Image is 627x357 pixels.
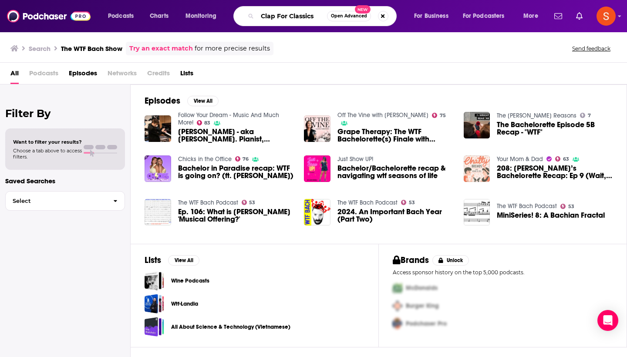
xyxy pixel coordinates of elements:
img: Evan Shinners - aka WTF Bach. Pianist, Clavichordist And Electronic Music Composer Specializing I... [145,115,171,142]
a: The WTF Bach Podcast [178,199,238,206]
a: Follow Your Dream - Music And Much More! [178,111,279,126]
span: Grape Therapy: The WTF Bachelorette(s) Finale with [PERSON_NAME] [337,128,453,143]
img: Third Pro Logo [389,315,406,333]
span: Networks [108,66,137,84]
span: Bachelor in Paradise recap: WTF is going on? (ft. [PERSON_NAME]) [178,165,294,179]
a: 53 [242,200,256,205]
span: McDonalds [406,284,438,292]
button: View All [168,255,199,266]
a: 63 [555,156,569,162]
span: Open Advanced [331,14,367,18]
a: Evan Shinners - aka WTF Bach. Pianist, Clavichordist And Electronic Music Composer Specializing I... [178,128,294,143]
a: Show notifications dropdown [551,9,566,24]
span: Podcasts [108,10,134,22]
button: Select [5,191,125,211]
span: for more precise results [195,44,270,54]
a: Wtf-Landia [171,299,198,309]
div: Search podcasts, credits, & more... [242,6,405,26]
h3: Search [29,44,51,53]
span: 2024. An Important Bach Year (Part Two) [337,208,453,223]
img: Bachelor in Paradise recap: WTF is going on? (ft. Kelly Keegs) [145,155,171,182]
a: 208: Tayshia’s Bachelorette Recap: Ep 9 (Wait, WTF, She LIKES Him?!) [497,165,613,179]
button: Unlock [432,255,469,266]
a: Try an exact match [129,44,193,54]
a: All About Science & Technology (Vietnamese) [145,317,164,337]
img: The Bachelorette Episode 5B Recap - "WTF" [464,112,490,138]
span: Lists [180,66,193,84]
button: Send feedback [570,45,613,52]
a: 2024. An Important Bach Year (Part Two) [304,199,330,226]
a: The Wright Reasons [497,112,576,119]
h2: Brands [393,255,429,266]
span: The Bachelorette Episode 5B Recap - "WTF" [497,121,613,136]
a: 208: Tayshia’s Bachelorette Recap: Ep 9 (Wait, WTF, She LIKES Him?!) [464,155,490,182]
button: open menu [179,9,228,23]
span: Credits [147,66,170,84]
a: Bachelor in Paradise recap: WTF is going on? (ft. Kelly Keegs) [178,165,294,179]
button: View All [187,96,219,106]
button: open menu [408,9,459,23]
button: Open AdvancedNew [327,11,371,21]
p: Access sponsor history on the top 5,000 podcasts. [393,269,613,276]
div: Open Intercom Messenger [597,310,618,331]
span: 53 [409,201,415,205]
button: open menu [517,9,549,23]
span: Burger King [406,302,439,310]
span: Ep. 106: What is [PERSON_NAME] 'Musical Offering?' [178,208,294,223]
a: Wine Podcasts [171,276,209,286]
span: 53 [249,201,255,205]
a: 7 [580,113,591,118]
a: 76 [235,156,249,162]
span: More [523,10,538,22]
span: Logged in as sadie76317 [597,7,616,26]
a: 75 [432,113,446,118]
span: Want to filter your results? [13,139,82,145]
a: Wtf-Landia [145,294,164,313]
span: Bachelor/Bachelorette recap & navigating wtf seasons of life [337,165,453,179]
a: 83 [197,120,211,125]
h2: Lists [145,255,161,266]
a: Just Show UP! [337,155,373,163]
a: All [10,66,19,84]
a: Episodes [69,66,97,84]
span: Podcasts [29,66,58,84]
a: 53 [560,204,574,209]
span: 208: [PERSON_NAME]’s Bachelorette Recap: Ep 9 (Wait, WTF, She LIKES Him?!) [497,165,613,179]
img: Grape Therapy: The WTF Bachelorette(s) Finale with Catherine Lowe [304,115,330,142]
a: All About Science & Technology (Vietnamese) [171,322,290,332]
a: MiniSeries! 8: A Bachian Fractal [497,212,605,219]
input: Search podcasts, credits, & more... [257,9,327,23]
span: New [355,5,371,13]
a: Wine Podcasts [145,271,164,290]
span: 76 [243,157,249,161]
h2: Filter By [5,107,125,120]
a: Podchaser - Follow, Share and Rate Podcasts [7,8,91,24]
span: Charts [150,10,169,22]
a: Grape Therapy: The WTF Bachelorette(s) Finale with Catherine Lowe [337,128,453,143]
img: Bachelor/Bachelorette recap & navigating wtf seasons of life [304,155,330,182]
a: The WTF Bach Podcast [497,202,557,210]
a: EpisodesView All [145,95,219,106]
span: 63 [563,157,569,161]
button: open menu [102,9,145,23]
span: 53 [568,205,574,209]
span: Podchaser Pro [406,320,447,327]
img: User Profile [597,7,616,26]
img: MiniSeries! 8: A Bachian Fractal [464,199,490,226]
a: The WTF Bach Podcast [337,199,398,206]
img: First Pro Logo [389,279,406,297]
span: For Business [414,10,448,22]
span: 75 [440,114,446,118]
img: Ep. 106: What is Bach's 'Musical Offering?' [145,199,171,226]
